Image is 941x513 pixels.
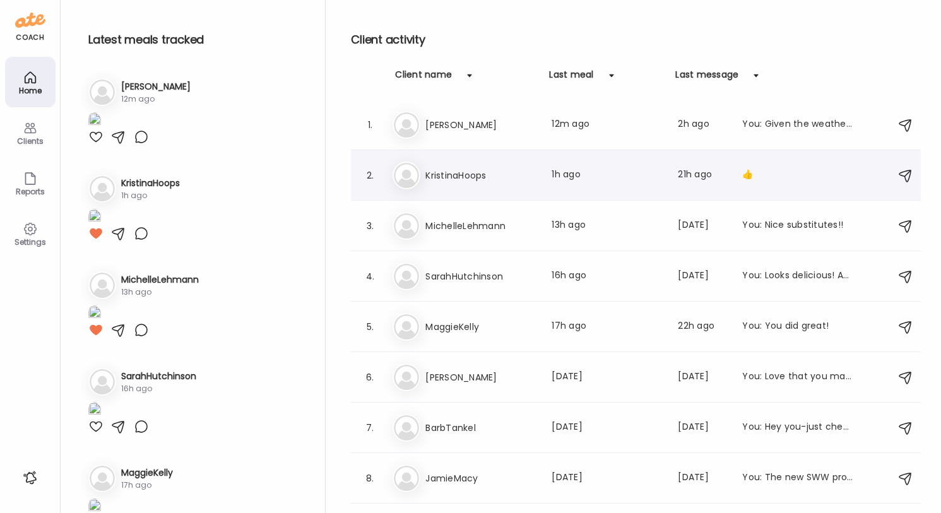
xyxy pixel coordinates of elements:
[121,177,180,190] h3: KristinaHoops
[8,238,53,246] div: Settings
[394,213,419,239] img: bg-avatar-default.svg
[362,471,377,486] div: 8.
[121,190,180,201] div: 1h ago
[678,269,727,284] div: [DATE]
[121,80,191,93] h3: [PERSON_NAME]
[742,319,853,334] div: You: You did great!
[552,319,663,334] div: 17h ago
[552,471,663,486] div: [DATE]
[425,471,536,486] h3: JamieMacy
[88,30,305,49] h2: Latest meals tracked
[394,415,419,440] img: bg-avatar-default.svg
[425,218,536,233] h3: MichelleLehmann
[394,466,419,491] img: bg-avatar-default.svg
[121,93,191,105] div: 12m ago
[552,370,663,385] div: [DATE]
[88,402,101,419] img: images%2FPmm2PXbGH0Z5JiI7kyACT0OViMx2%2F689Gy1MeSOBaOrPEklA9%2F8Tf4oH6onduk78vJsass_1080
[362,168,377,183] div: 2.
[678,420,727,435] div: [DATE]
[121,480,173,491] div: 17h ago
[88,209,101,226] img: images%2Fk5ZMW9FHcXQur5qotgTX4mCroqJ3%2F1qBInREZoSj4a2xtLEP4%2FiEHNdg4kypzEFQaHXk6T_1080
[121,370,196,383] h3: SarahHutchinson
[8,86,53,95] div: Home
[552,117,663,133] div: 12m ago
[549,68,593,88] div: Last meal
[362,218,377,233] div: 3.
[90,466,115,491] img: bg-avatar-default.svg
[742,420,853,435] div: You: Hey you-just checking in. How is eveything going?
[15,10,45,30] img: ate
[678,218,727,233] div: [DATE]
[90,176,115,201] img: bg-avatar-default.svg
[90,273,115,298] img: bg-avatar-default.svg
[742,168,853,183] div: 👍
[678,319,727,334] div: 22h ago
[742,117,853,133] div: You: Given the weather, that was probably a good idea. You don’t want to catch a chill. Rest and ...
[552,168,663,183] div: 1h ago
[362,269,377,284] div: 4.
[425,269,536,284] h3: SarahHutchinson
[678,471,727,486] div: [DATE]
[16,32,44,43] div: coach
[678,370,727,385] div: [DATE]
[362,370,377,385] div: 6.
[394,163,419,188] img: bg-avatar-default.svg
[90,80,115,105] img: bg-avatar-default.svg
[425,319,536,334] h3: MaggieKelly
[351,30,921,49] h2: Client activity
[742,471,853,486] div: You: The new SWW protein powder is here!!! Click [URL][DOMAIN_NAME] go view and receive a discount!
[678,117,727,133] div: 2h ago
[678,168,727,183] div: 21h ago
[8,137,53,145] div: Clients
[362,420,377,435] div: 7.
[425,370,536,385] h3: [PERSON_NAME]
[121,286,199,298] div: 13h ago
[88,112,101,129] img: images%2FmZqu9VpagTe18dCbHwWVMLxYdAy2%2FpubhZtu32RjtoOrdQdr6%2F2fW2tHvPpmrR2svgiWxR_1080
[394,264,419,289] img: bg-avatar-default.svg
[425,117,536,133] h3: [PERSON_NAME]
[552,218,663,233] div: 13h ago
[395,68,452,88] div: Client name
[394,314,419,339] img: bg-avatar-default.svg
[742,269,853,284] div: You: Looks delicious! And nice choices!
[552,420,663,435] div: [DATE]
[394,365,419,390] img: bg-avatar-default.svg
[394,112,419,138] img: bg-avatar-default.svg
[742,218,853,233] div: You: Nice substitutes!!
[425,168,536,183] h3: KristinaHoops
[362,117,377,133] div: 1.
[362,319,377,334] div: 5.
[88,305,101,322] img: images%2FuGs4GHY6P2h9D2gO3yt7zJo8fKt1%2FtCsrglw17yyP4o2zNMOB%2FNngn3WARTh8sU4X0WgwK_1080
[425,420,536,435] h3: BarbTankel
[8,187,53,196] div: Reports
[90,369,115,394] img: bg-avatar-default.svg
[121,383,196,394] div: 16h ago
[552,269,663,284] div: 16h ago
[121,466,173,480] h3: MaggieKelly
[675,68,738,88] div: Last message
[121,273,199,286] h3: MichelleLehmann
[742,370,853,385] div: You: Love that you made that choice!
